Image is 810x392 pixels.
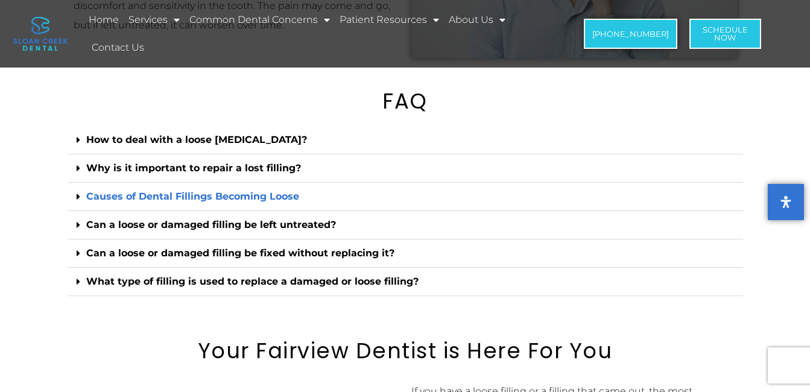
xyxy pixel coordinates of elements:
[87,6,121,34] a: Home
[584,19,677,49] a: [PHONE_NUMBER]
[68,126,743,154] div: How to deal with a loose [MEDICAL_DATA]?
[188,6,332,34] a: Common Dental Concerns
[68,211,743,239] div: Can a loose or damaged filling be left untreated?
[68,89,743,114] h2: FAQ
[447,6,507,34] a: About Us
[86,219,336,230] a: Can a loose or damaged filling be left untreated?
[90,34,146,62] a: Contact Us
[768,184,804,220] button: Open Accessibility Panel
[127,6,182,34] a: Services
[689,19,761,49] a: ScheduleNow
[68,239,743,268] div: Can a loose or damaged filling be fixed without replacing it?
[86,162,301,174] a: Why is it important to repair a lost filling?
[86,276,419,287] a: What type of filling is used to replace a damaged or loose filling?
[338,6,441,34] a: Patient Resources
[68,338,743,364] h2: Your Fairview Dentist is Here For You
[703,26,748,42] span: Schedule Now
[13,17,68,51] img: logo
[68,154,743,183] div: Why is it important to repair a lost filling?
[592,30,669,38] span: [PHONE_NUMBER]
[87,6,555,62] nav: Menu
[86,134,307,145] a: How to deal with a loose [MEDICAL_DATA]?
[86,247,394,259] a: Can a loose or damaged filling be fixed without replacing it?
[68,183,743,211] div: Causes of Dental Fillings Becoming Loose
[68,268,743,296] div: What type of filling is used to replace a damaged or loose filling?
[86,191,299,202] a: Causes of Dental Fillings Becoming Loose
